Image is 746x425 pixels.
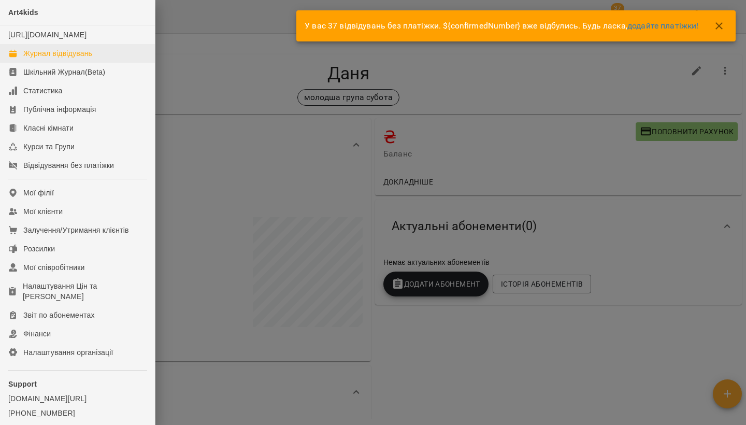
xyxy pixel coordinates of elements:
[23,160,114,171] div: Відвідування без платіжки
[8,408,147,418] a: [PHONE_NUMBER]
[8,8,38,17] span: Art4kids
[23,281,147,302] div: Налаштування Цін та [PERSON_NAME]
[23,86,63,96] div: Статистика
[23,67,105,77] div: Шкільний Журнал(Beta)
[23,206,63,217] div: Мої клієнти
[8,31,87,39] a: [URL][DOMAIN_NAME]
[627,21,699,31] a: додайте платіжки!
[23,329,51,339] div: Фінанси
[23,244,55,254] div: Розсилки
[23,188,54,198] div: Мої філії
[23,225,129,235] div: Залучення/Утримання клієнтів
[23,48,92,59] div: Журнал відвідувань
[8,379,147,389] p: Support
[23,104,96,115] div: Публічна інформація
[8,393,147,404] a: [DOMAIN_NAME][URL]
[23,310,95,320] div: Звіт по абонементах
[23,123,74,133] div: Класні кімнати
[23,262,85,273] div: Мої співробітники
[23,347,113,358] div: Налаштування організації
[305,20,698,32] p: У вас 37 відвідувань без платіжки. ${confirmedNumber} вже відбулись. Будь ласка,
[23,141,75,152] div: Курси та Групи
